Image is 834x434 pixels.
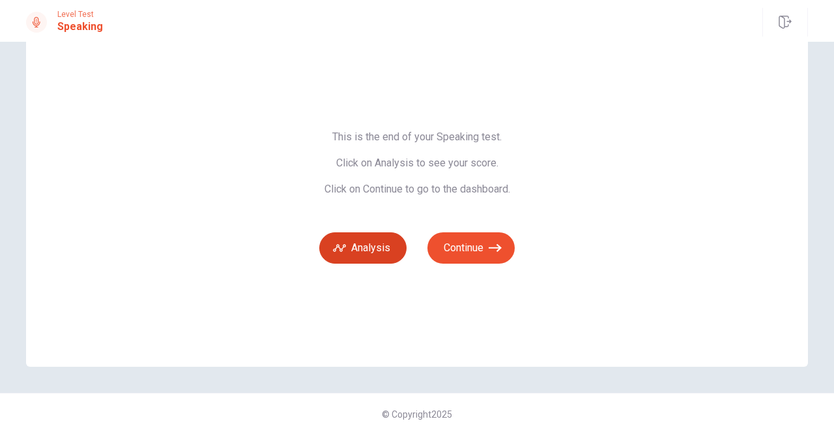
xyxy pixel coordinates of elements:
button: Analysis [319,232,407,264]
span: © Copyright 2025 [382,409,452,420]
h1: Speaking [57,19,103,35]
span: This is the end of your Speaking test. Click on Analysis to see your score. Click on Continue to ... [319,131,515,196]
button: Continue [427,232,515,264]
span: Level Test [57,10,103,19]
